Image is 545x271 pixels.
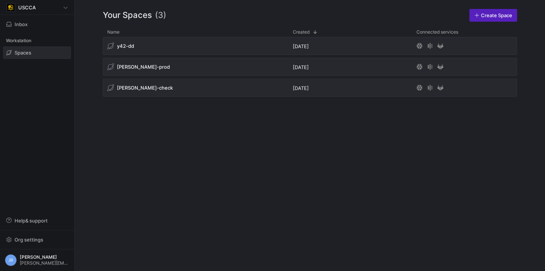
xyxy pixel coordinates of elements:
span: [PERSON_NAME][EMAIL_ADDRESS][PERSON_NAME][DOMAIN_NAME] [20,261,69,266]
span: y42-dd [117,43,134,49]
span: [DATE] [293,85,309,91]
span: Inbox [15,21,28,27]
button: JR[PERSON_NAME][PERSON_NAME][EMAIL_ADDRESS][PERSON_NAME][DOMAIN_NAME] [3,252,71,268]
a: Create Space [469,9,517,22]
div: JR [5,254,17,266]
span: (3) [155,9,166,22]
span: Created [293,29,310,35]
a: Spaces [3,46,71,59]
span: Your Spaces [103,9,152,22]
span: [DATE] [293,43,309,49]
div: Press SPACE to select this row. [103,37,517,58]
span: Help & support [15,218,48,224]
button: Org settings [3,233,71,246]
img: https://storage.googleapis.com/y42-prod-data-exchange/images/uAsz27BndGEK0hZWDFeOjoxA7jCwgK9jE472... [7,4,15,11]
div: Workstation [3,35,71,46]
span: [PERSON_NAME]-prod [117,64,170,70]
span: Connected services [416,29,458,35]
span: Org settings [15,237,43,243]
span: Name [107,29,120,35]
div: Press SPACE to select this row. [103,58,517,79]
span: [PERSON_NAME]-check [117,85,173,91]
span: USCCA [18,4,36,10]
a: Org settings [3,237,71,243]
span: [PERSON_NAME] [20,255,69,260]
span: Spaces [15,50,31,56]
button: Help& support [3,214,71,227]
span: [DATE] [293,64,309,70]
button: Inbox [3,18,71,31]
div: Press SPACE to select this row. [103,79,517,100]
span: Create Space [481,12,512,18]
